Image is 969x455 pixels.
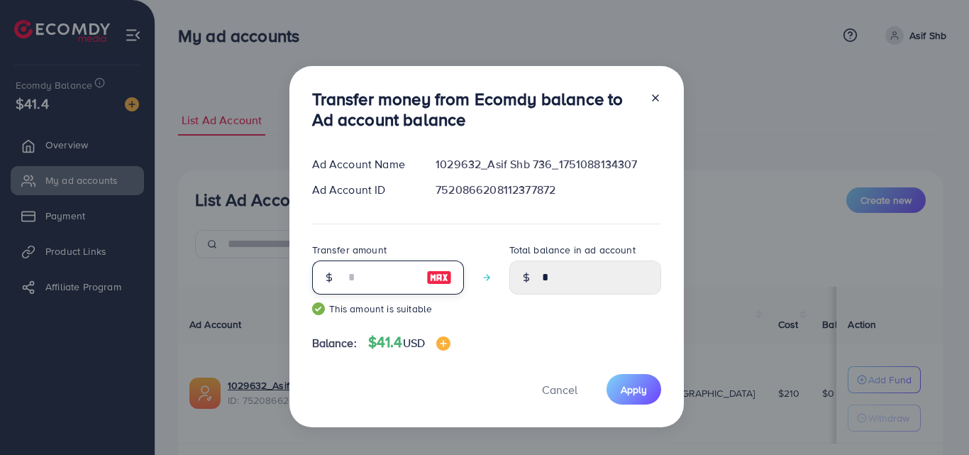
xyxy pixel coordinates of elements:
span: Balance: [312,335,357,351]
span: Cancel [542,382,577,398]
div: Ad Account Name [301,156,425,172]
iframe: Chat [909,391,958,444]
h4: $41.4 [368,334,450,351]
img: image [436,336,450,351]
div: 1029632_Asif Shb 736_1751088134307 [424,156,672,172]
img: image [426,269,452,286]
label: Transfer amount [312,243,387,257]
span: Apply [621,383,647,397]
span: USD [403,335,425,351]
h3: Transfer money from Ecomdy balance to Ad account balance [312,89,638,130]
div: Ad Account ID [301,182,425,198]
label: Total balance in ad account [509,243,636,257]
button: Apply [607,374,661,405]
button: Cancel [524,374,595,405]
img: guide [312,302,325,315]
div: 7520866208112377872 [424,182,672,198]
small: This amount is suitable [312,302,464,316]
